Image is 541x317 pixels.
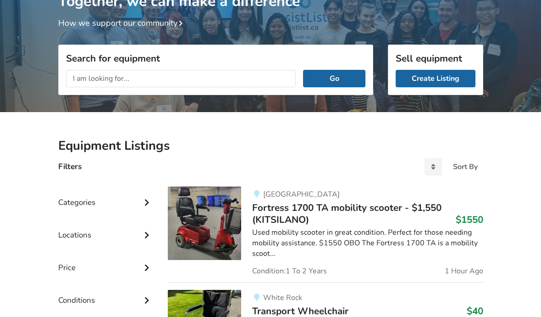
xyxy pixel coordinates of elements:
[58,179,154,212] div: Categories
[168,187,241,260] img: mobility-fortress 1700 ta mobility scooter - $1,550 (kitsilano)
[396,52,475,64] h3: Sell equipment
[58,277,154,310] div: Conditions
[66,70,296,87] input: I am looking for...
[396,70,475,87] a: Create Listing
[58,244,154,277] div: Price
[58,212,154,244] div: Locations
[252,267,327,275] span: Condition: 1 To 2 Years
[58,138,483,154] h2: Equipment Listings
[456,214,483,226] h3: $1550
[453,163,478,170] div: Sort By
[168,187,483,282] a: mobility-fortress 1700 ta mobility scooter - $1,550 (kitsilano)[GEOGRAPHIC_DATA]Fortress 1700 TA ...
[445,267,483,275] span: 1 Hour Ago
[263,293,302,303] span: White Rock
[252,227,483,259] div: Used mobility scooter in great condition. Perfect for those needing mobility assistance. $1550 OB...
[303,70,365,87] button: Go
[58,161,82,172] h4: Filters
[58,17,187,28] a: How we support our community
[263,189,340,199] span: [GEOGRAPHIC_DATA]
[467,305,483,317] h3: $40
[252,201,442,226] span: Fortress 1700 TA mobility scooter - $1,550 (KITSILANO)
[66,52,365,64] h3: Search for equipment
